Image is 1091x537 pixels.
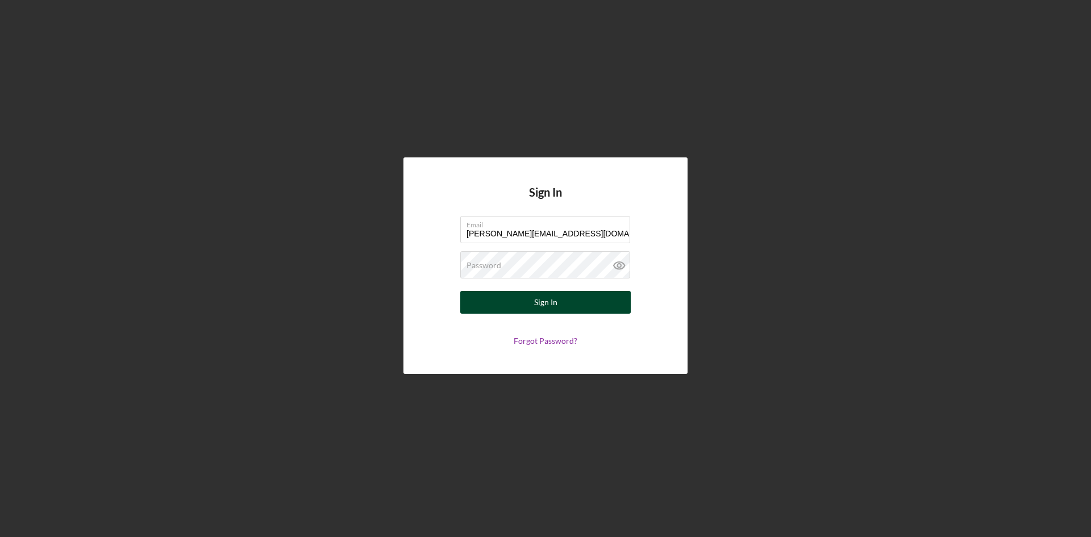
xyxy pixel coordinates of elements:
label: Email [467,217,630,229]
div: Sign In [534,291,557,314]
a: Forgot Password? [514,336,577,345]
h4: Sign In [529,186,562,216]
button: Sign In [460,291,631,314]
label: Password [467,261,501,270]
